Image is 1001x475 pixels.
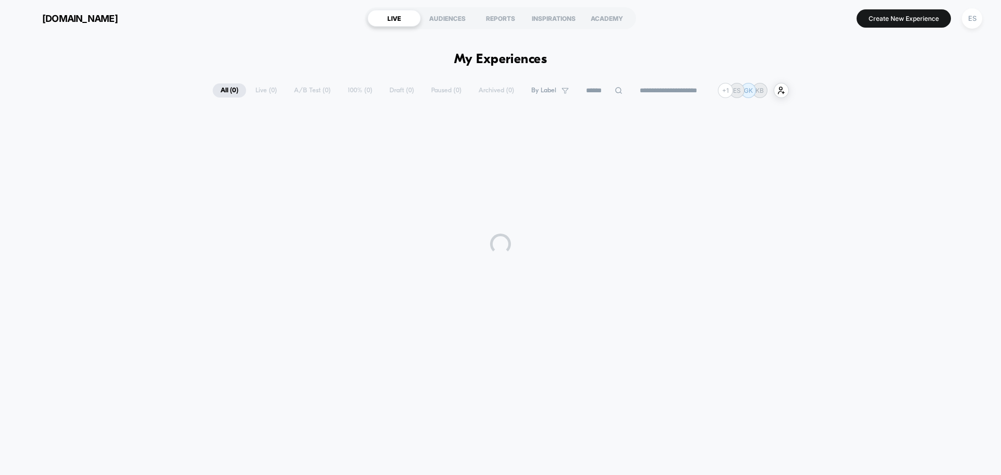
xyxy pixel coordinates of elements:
div: + 1 [718,83,733,98]
p: KB [755,87,764,94]
div: ES [962,8,982,29]
button: [DOMAIN_NAME] [16,10,121,27]
h1: My Experiences [454,52,547,67]
span: [DOMAIN_NAME] [42,13,118,24]
span: By Label [531,87,556,94]
div: LIVE [368,10,421,27]
div: REPORTS [474,10,527,27]
p: ES [733,87,741,94]
div: ACADEMY [580,10,633,27]
div: INSPIRATIONS [527,10,580,27]
div: AUDIENCES [421,10,474,27]
p: GK [744,87,753,94]
span: All ( 0 ) [213,83,246,98]
button: Create New Experience [857,9,951,28]
button: ES [959,8,985,29]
